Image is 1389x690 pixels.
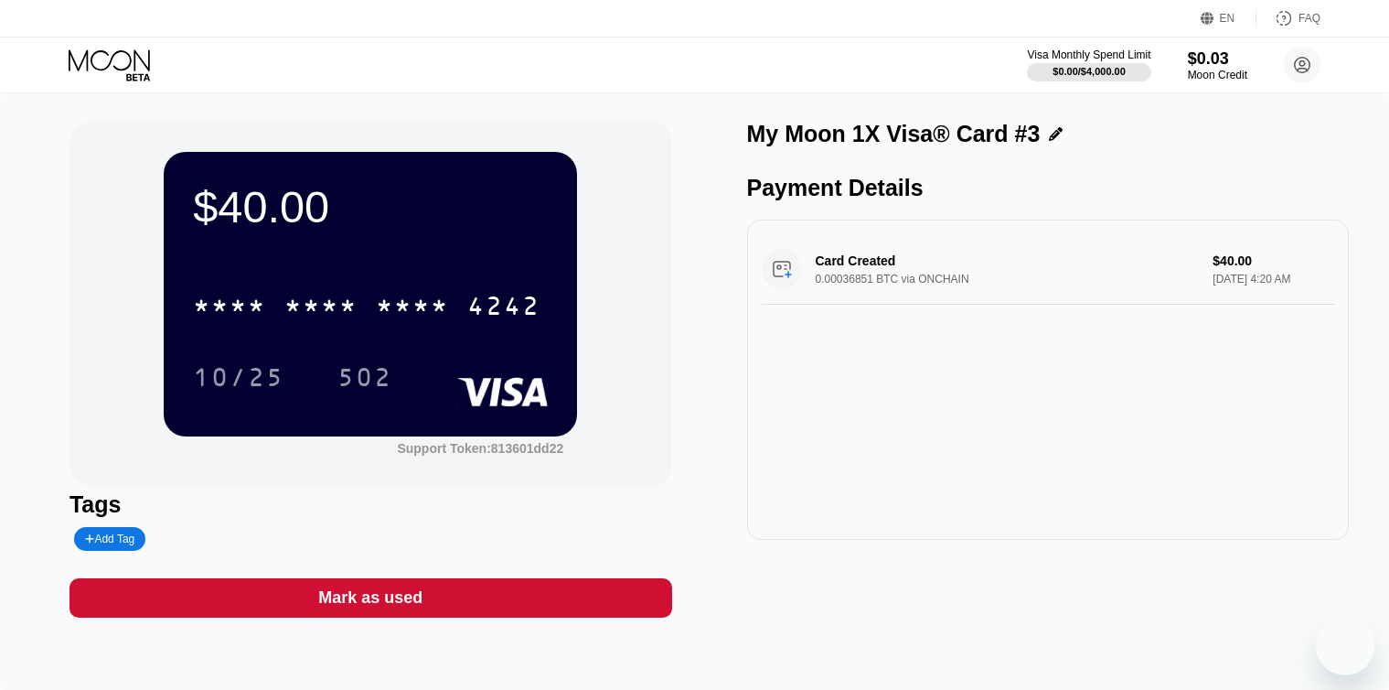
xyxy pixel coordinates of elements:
[69,491,672,518] div: Tags
[1027,49,1150,61] div: Visa Monthly Spend Limit
[193,365,284,394] div: 10/25
[747,121,1041,147] div: My Moon 1X Visa® Card #3
[1188,49,1247,81] div: $0.03Moon Credit
[337,365,392,394] div: 502
[1298,12,1320,25] div: FAQ
[1220,12,1235,25] div: EN
[467,294,540,323] div: 4242
[324,354,406,400] div: 502
[1201,9,1256,27] div: EN
[1188,49,1247,69] div: $0.03
[1256,9,1320,27] div: FAQ
[318,588,422,609] div: Mark as used
[1052,66,1126,77] div: $0.00 / $4,000.00
[193,181,548,232] div: $40.00
[1027,49,1150,81] div: Visa Monthly Spend Limit$0.00/$4,000.00
[1316,617,1374,675] iframe: Button to launch messaging window
[69,578,672,618] div: Mark as used
[397,441,563,456] div: Support Token:813601dd22
[74,527,145,551] div: Add Tag
[179,354,298,400] div: 10/25
[747,175,1350,201] div: Payment Details
[1188,69,1247,81] div: Moon Credit
[85,533,134,545] div: Add Tag
[397,441,563,456] div: Support Token: 813601dd22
